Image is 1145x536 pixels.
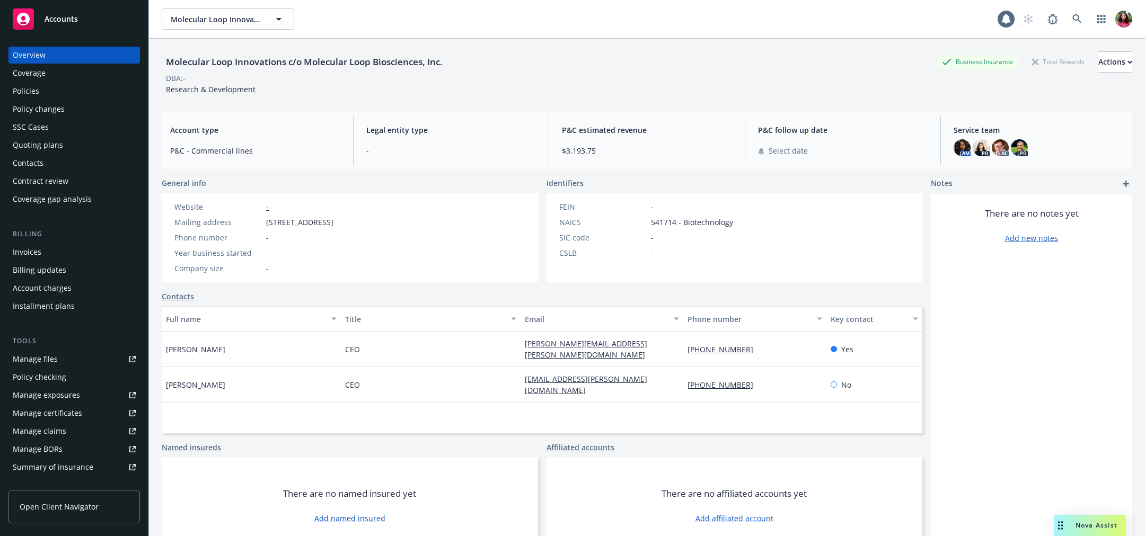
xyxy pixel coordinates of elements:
[547,442,614,453] a: Affiliated accounts
[1098,51,1132,73] button: Actions
[170,145,340,156] span: P&C - Commercial lines
[174,247,262,258] div: Year business started
[174,201,262,212] div: Website
[559,201,647,212] div: FEIN
[1115,11,1132,28] img: photo
[683,306,827,332] button: Phone number
[266,202,269,212] a: -
[13,191,92,208] div: Coverage gap analysis
[1076,521,1117,530] span: Nova Assist
[662,487,807,500] span: There are no affiliated accounts yet
[166,73,186,84] div: DBA: -
[695,513,773,524] a: Add affiliated account
[13,298,75,315] div: Installment plans
[931,177,953,190] span: Notes
[162,177,206,189] span: General info
[973,139,990,156] img: photo
[8,336,140,346] div: Tools
[174,263,262,274] div: Company size
[162,8,294,30] button: Molecular Loop Innovations c/o Molecular Loop Biosciences, Inc.
[525,314,667,325] div: Email
[8,4,140,34] a: Accounts
[345,314,504,325] div: Title
[166,344,225,355] span: [PERSON_NAME]
[992,139,1009,156] img: photo
[8,229,140,239] div: Billing
[13,83,39,100] div: Policies
[651,217,733,228] span: 541714 - Biotechnology
[166,314,325,325] div: Full name
[8,423,140,440] a: Manage claims
[559,232,647,243] div: SIC code
[8,262,140,279] a: Billing updates
[166,379,225,390] span: [PERSON_NAME]
[562,145,732,156] span: $3,193.75
[8,244,140,261] a: Invoices
[13,280,72,297] div: Account charges
[8,351,140,368] a: Manage files
[559,247,647,258] div: CSLB
[651,232,654,243] span: -
[174,232,262,243] div: Phone number
[8,173,140,190] a: Contract review
[1027,55,1090,68] div: Total Rewards
[688,314,811,325] div: Phone number
[1005,233,1058,244] a: Add new notes
[13,65,46,82] div: Coverage
[13,244,41,261] div: Invoices
[13,262,66,279] div: Billing updates
[688,380,762,390] a: [PHONE_NUMBER]
[841,344,853,355] span: Yes
[1011,139,1028,156] img: photo
[266,217,333,228] span: [STREET_ADDRESS]
[170,124,340,136] span: Account type
[8,441,140,458] a: Manage BORs
[314,513,385,524] a: Add named insured
[13,119,49,136] div: SSC Cases
[651,247,654,258] span: -
[171,14,262,25] span: Molecular Loop Innovations c/o Molecular Loop Biosciences, Inc.
[651,201,654,212] span: -
[13,101,65,118] div: Policy changes
[13,459,93,476] div: Summary of insurance
[1054,515,1067,536] div: Drag to move
[266,263,269,274] span: -
[1042,8,1063,30] a: Report a Bug
[1098,52,1132,72] div: Actions
[174,217,262,228] div: Mailing address
[8,101,140,118] a: Policy changes
[162,306,341,332] button: Full name
[954,139,971,156] img: photo
[954,124,1124,136] span: Service team
[841,379,851,390] span: No
[8,459,140,476] a: Summary of insurance
[345,379,360,390] span: CEO
[521,306,683,332] button: Email
[8,387,140,404] a: Manage exposures
[525,374,647,395] a: [EMAIL_ADDRESS][PERSON_NAME][DOMAIN_NAME]
[688,344,762,354] a: [PHONE_NUMBER]
[8,280,140,297] a: Account charges
[345,344,360,355] span: CEO
[13,137,63,154] div: Quoting plans
[266,232,269,243] span: -
[20,501,99,512] span: Open Client Navigator
[8,155,140,172] a: Contacts
[758,124,928,136] span: P&C follow up date
[937,55,1018,68] div: Business Insurance
[8,47,140,64] a: Overview
[366,124,536,136] span: Legal entity type
[8,119,140,136] a: SSC Cases
[45,15,78,23] span: Accounts
[8,83,140,100] a: Policies
[562,124,732,136] span: P&C estimated revenue
[13,47,46,64] div: Overview
[826,306,922,332] button: Key contact
[13,351,58,368] div: Manage files
[8,137,140,154] a: Quoting plans
[13,173,68,190] div: Contract review
[13,423,66,440] div: Manage claims
[547,177,584,189] span: Identifiers
[985,207,1079,220] span: There are no notes yet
